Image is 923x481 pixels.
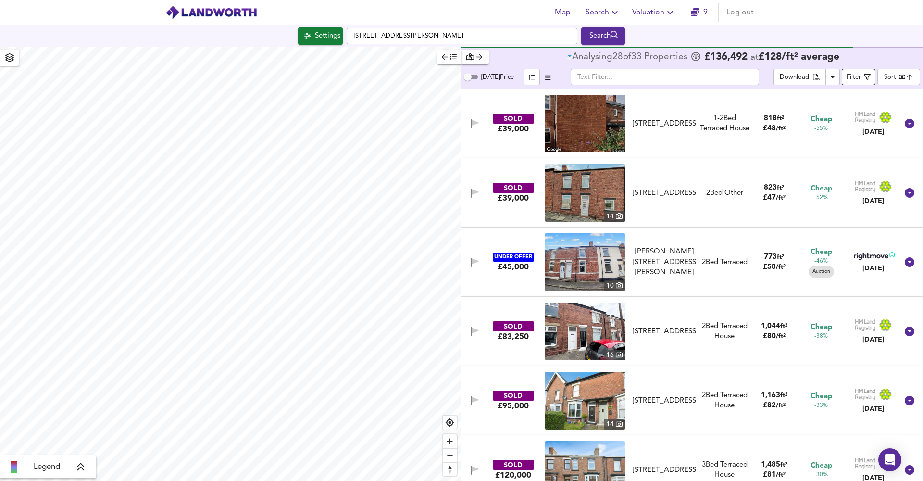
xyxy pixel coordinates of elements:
span: Auction [809,268,834,275]
a: property thumbnail 14 [545,164,625,222]
div: Sort [877,69,920,85]
span: Cheap [811,114,832,125]
span: / ft² [776,195,786,201]
div: 14 Salisbury Place, DL14 7NB [629,465,700,475]
div: 7 Salisbury Place, DL14 7NB [629,396,700,406]
div: SOLD [493,391,534,401]
div: SOLD [493,183,534,193]
div: Search [584,30,623,42]
span: ft² [780,392,787,399]
div: [DATE] [855,404,892,414]
div: Analysing [572,52,612,62]
span: ft² [777,115,784,122]
span: Log out [726,6,754,19]
span: ft² [780,462,787,468]
div: [DATE] [855,196,892,206]
div: SOLD£39,000 property thumbnail 14 [STREET_ADDRESS]2Bed Other823ft²£47/ft²Cheap-52%Land Registry[D... [461,158,923,228]
span: ft² [777,185,784,191]
span: -52% [814,194,828,202]
div: Settings [315,30,340,42]
div: 2 Bed Other [706,188,743,198]
a: property thumbnail 16 [545,303,625,360]
img: streetview [545,95,625,152]
span: -46% [814,257,828,266]
button: Reset bearing to north [443,462,457,476]
span: / ft² [776,403,786,409]
img: Land Registry [855,388,892,401]
div: Click to configure Search Settings [298,27,343,45]
div: 36 Woodlands Road, DL14 7LZ [629,119,700,129]
svg: Show Details [904,326,915,337]
div: 14 [604,211,625,222]
input: Enter a location... [347,28,577,44]
span: £ 80 [763,333,786,340]
span: -55% [814,125,828,133]
div: [PERSON_NAME][STREET_ADDRESS][PERSON_NAME] [633,247,696,278]
div: SOLD [493,460,534,470]
button: Zoom out [443,448,457,462]
span: Cheap [811,247,832,257]
div: SOLD£95,000 property thumbnail 14 [STREET_ADDRESS]2Bed Terraced House1,163ft²£82/ft²Cheap-33%Land... [461,366,923,435]
button: Download [773,69,826,85]
button: Filter [842,69,875,85]
div: 2 Bed Terraced [702,257,748,267]
span: 773 [764,253,777,261]
span: £ 136,492 [704,52,748,62]
span: -38% [814,332,828,341]
span: Cheap [811,461,832,471]
div: SOLD [493,321,534,331]
span: ft² [780,323,787,329]
svg: Show Details [904,256,915,268]
span: / ft² [776,333,786,340]
button: Settings [298,27,343,45]
button: Log out [723,3,758,22]
span: Cheap [811,322,832,332]
div: 14 [604,419,625,430]
div: [STREET_ADDRESS] [633,119,696,129]
div: 2 Bed Terraced House [700,321,749,342]
div: £39,000 [498,193,529,203]
span: Cheap [811,184,832,194]
span: £ 58 [763,264,786,271]
button: Map [547,3,578,22]
div: [DATE] [855,335,892,344]
span: Legend [34,461,60,473]
svg: Show Details [904,464,915,476]
span: ft² [777,254,784,260]
div: UNDER OFFER£45,000 property thumbnail 10 [PERSON_NAME][STREET_ADDRESS][PERSON_NAME]2Bed Terraced7... [461,228,923,297]
span: Valuation [632,6,676,19]
span: 28 [612,52,623,62]
span: 1,163 [761,392,780,399]
svg: Show Details [904,187,915,199]
img: Land Registry [855,319,892,331]
span: £ 82 [763,402,786,409]
span: £ 47 [763,194,786,202]
button: Valuation [628,3,680,22]
img: property thumbnail [545,303,625,360]
div: [DATE] [852,264,895,273]
a: 9 [691,6,708,19]
div: £45,000 [498,262,529,272]
img: Land Registry [855,180,892,193]
a: property thumbnail 14 [545,372,625,430]
img: property thumbnail [545,233,625,291]
span: [DATE] Price [481,74,514,80]
button: Find my location [443,416,457,430]
div: 2 Woodlands Road, DL14 7LZ [629,188,700,198]
div: We've estimated the total number of bedrooms from EPC data (3 heated rooms) [700,114,749,124]
div: Open Intercom Messenger [878,448,901,471]
div: 43 Queens Road, DL14 7LX [629,327,700,337]
div: SOLD£83,250 property thumbnail 16 [STREET_ADDRESS]2Bed Terraced House1,044ft²£80/ft²Cheap-38%Land... [461,297,923,366]
button: Search [582,3,624,22]
a: property thumbnail 10 [545,233,625,291]
div: Blackett Street, Bishop Auckland [629,247,700,278]
span: at [750,53,759,62]
input: Text Filter... [571,69,759,85]
button: Search [581,27,625,45]
div: Filter [847,72,861,83]
img: logo [165,5,257,20]
span: 818 [764,115,777,122]
button: Zoom in [443,434,457,448]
